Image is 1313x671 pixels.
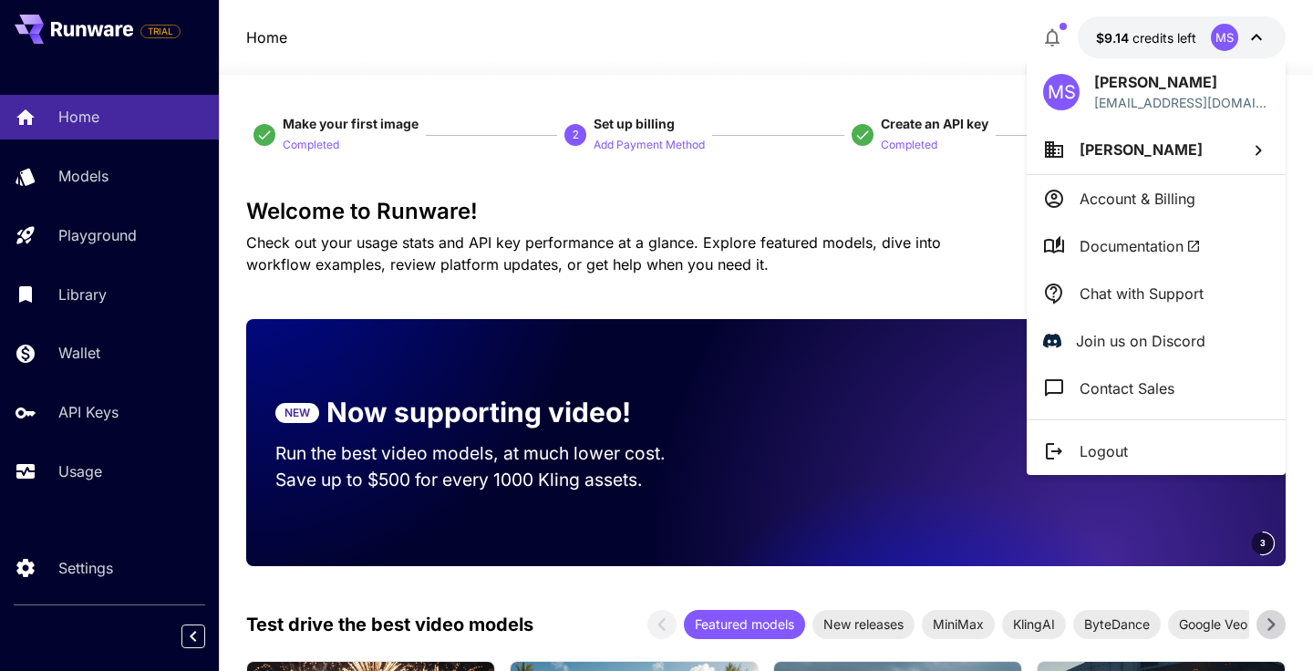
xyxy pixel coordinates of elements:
p: Logout [1080,440,1128,462]
p: Contact Sales [1080,377,1174,399]
span: [PERSON_NAME] [1080,140,1203,159]
div: MS [1043,74,1080,110]
p: Account & Billing [1080,188,1195,210]
div: reverse.api.mnn@gmail.com [1094,93,1269,112]
p: [EMAIL_ADDRESS][DOMAIN_NAME] [1094,93,1269,112]
button: [PERSON_NAME] [1027,125,1286,174]
p: Chat with Support [1080,283,1204,305]
span: Documentation [1080,235,1201,257]
p: Join us on Discord [1076,330,1205,352]
p: [PERSON_NAME] [1094,71,1269,93]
